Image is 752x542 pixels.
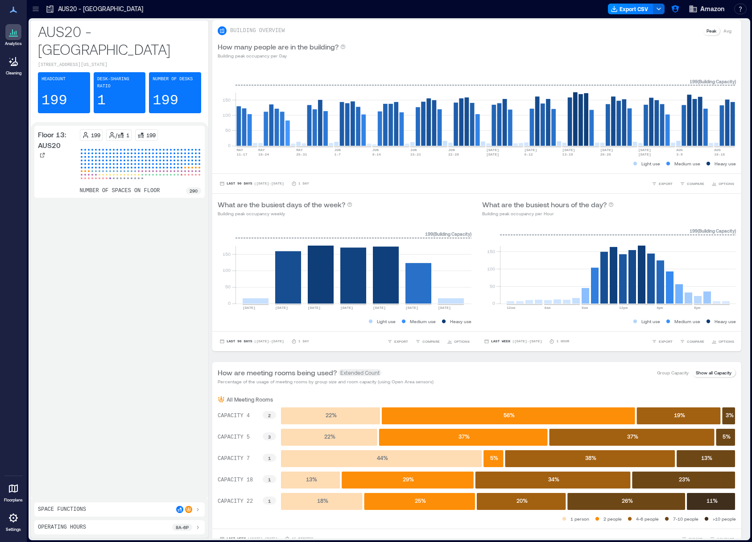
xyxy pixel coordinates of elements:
[638,152,651,156] text: [DATE]
[636,515,659,522] p: 4-6 people
[394,339,408,344] span: EXPORT
[459,433,470,439] text: 37 %
[38,62,201,69] p: [STREET_ADDRESS][US_STATE]
[3,507,24,535] a: Settings
[490,455,498,461] text: 5 %
[678,179,706,188] button: COMPARE
[296,148,303,152] text: MAY
[719,181,734,186] span: OPTIONS
[627,433,638,439] text: 37 %
[218,477,253,483] text: CAPACITY 18
[715,318,736,325] p: Heavy use
[218,199,345,210] p: What are the busiest days of the week?
[689,536,702,542] span: EXPORT
[486,152,499,156] text: [DATE]
[524,152,533,156] text: 6-12
[678,337,706,346] button: COMPARE
[225,127,231,133] tspan: 50
[544,306,551,310] text: 4am
[482,337,544,346] button: Last Week |[DATE]-[DATE]
[486,148,499,152] text: [DATE]
[126,131,129,139] p: 1
[236,152,247,156] text: 11-17
[438,306,451,310] text: [DATE]
[227,396,273,403] p: All Meeting Rooms
[694,306,701,310] text: 8pm
[218,434,250,440] text: CAPACITY 5
[687,339,704,344] span: COMPARE
[562,148,575,152] text: [DATE]
[223,251,231,257] tspan: 150
[454,339,470,344] span: OPTIONS
[676,148,683,152] text: AUG
[146,131,156,139] p: 199
[218,41,339,52] p: How many people are in the building?
[97,76,142,90] p: Desk-sharing ratio
[298,181,309,186] p: 1 Day
[218,413,250,419] text: CAPACITY 4
[258,152,269,156] text: 18-24
[225,284,231,289] tspan: 50
[228,143,231,148] tspan: 0
[6,70,21,76] p: Cleaning
[674,160,700,167] p: Medium use
[686,2,727,16] button: Amazon
[190,187,198,194] p: 290
[218,456,250,462] text: CAPACITY 7
[317,497,328,504] text: 18 %
[490,283,495,289] tspan: 50
[5,41,22,46] p: Analytics
[80,187,160,194] p: number of spaces on floor
[413,337,442,346] button: COMPARE
[230,27,285,34] p: BUILDING OVERVIEW
[91,131,100,139] p: 199
[676,152,683,156] text: 3-9
[218,378,434,385] p: Percentage of the usage of meeting rooms by group size and room capacity (using Open Area sensors)
[296,152,307,156] text: 25-31
[638,148,651,152] text: [DATE]
[641,160,660,167] p: Light use
[674,412,685,418] text: 19 %
[701,455,712,461] text: 13 %
[717,536,734,542] span: COMPARE
[275,306,288,310] text: [DATE]
[415,497,426,504] text: 25 %
[650,179,674,188] button: EXPORT
[445,337,471,346] button: OPTIONS
[38,22,201,58] p: AUS20 - [GEOGRAPHIC_DATA]
[4,497,23,503] p: Floorplans
[600,148,613,152] text: [DATE]
[6,527,21,532] p: Settings
[673,515,698,522] p: 7-10 people
[176,524,189,531] p: 8a - 6p
[41,92,67,110] p: 199
[97,92,106,110] p: 1
[410,148,417,152] text: JUN
[292,536,313,542] p: 15 minutes
[218,179,286,188] button: Last 90 Days |[DATE]-[DATE]
[223,97,231,103] tspan: 150
[243,306,256,310] text: [DATE]
[41,76,66,83] p: Headcount
[373,306,386,310] text: [DATE]
[324,433,335,439] text: 22 %
[218,367,337,378] p: How are meeting rooms being used?
[492,300,495,306] tspan: 0
[715,160,736,167] p: Heavy use
[516,497,528,504] text: 20 %
[339,369,381,376] span: Extended Count
[714,148,721,152] text: AUG
[687,181,704,186] span: COMPARE
[403,476,414,482] text: 29 %
[448,152,459,156] text: 22-28
[585,455,596,461] text: 38 %
[410,152,421,156] text: 15-21
[650,337,674,346] button: EXPORT
[600,152,611,156] text: 20-26
[450,318,471,325] p: Heavy use
[2,21,25,49] a: Analytics
[2,51,25,78] a: Cleaning
[422,339,440,344] span: COMPARE
[548,476,559,482] text: 34 %
[385,337,410,346] button: EXPORT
